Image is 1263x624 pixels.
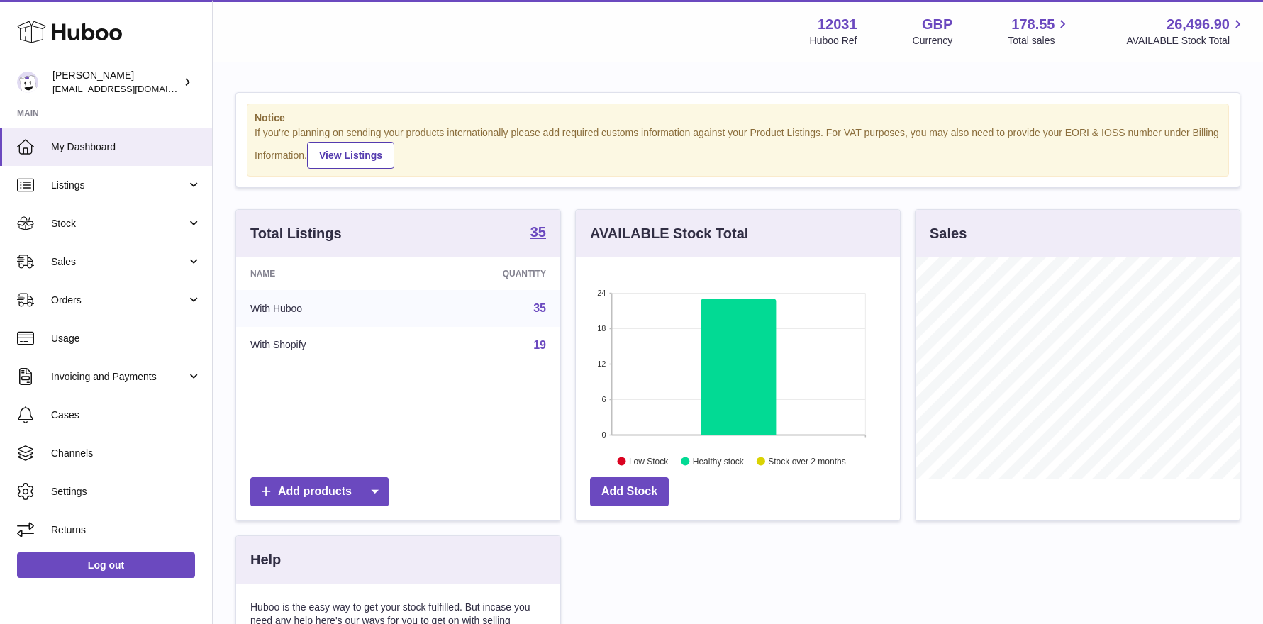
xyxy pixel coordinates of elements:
div: Huboo Ref [810,34,857,48]
text: Stock over 2 months [768,456,845,466]
span: Usage [51,332,201,345]
h3: AVAILABLE Stock Total [590,224,748,243]
h3: Total Listings [250,224,342,243]
div: Currency [913,34,953,48]
span: Cases [51,408,201,422]
a: 35 [533,302,546,314]
span: 178.55 [1011,15,1055,34]
strong: 35 [530,225,546,239]
div: [PERSON_NAME] [52,69,180,96]
td: With Shopify [236,327,411,364]
span: Total sales [1008,34,1071,48]
span: 26,496.90 [1167,15,1230,34]
a: Log out [17,552,195,578]
a: View Listings [307,142,394,169]
img: admin@makewellforyou.com [17,72,38,93]
span: Listings [51,179,187,192]
a: 178.55 Total sales [1008,15,1071,48]
a: 26,496.90 AVAILABLE Stock Total [1126,15,1246,48]
span: Sales [51,255,187,269]
a: Add Stock [590,477,669,506]
h3: Help [250,550,281,569]
th: Quantity [411,257,560,290]
strong: Notice [255,111,1221,125]
text: 18 [597,324,606,333]
a: 35 [530,225,546,242]
span: [EMAIL_ADDRESS][DOMAIN_NAME] [52,83,208,94]
text: 24 [597,289,606,297]
span: AVAILABLE Stock Total [1126,34,1246,48]
span: My Dashboard [51,140,201,154]
text: Low Stock [629,456,669,466]
span: Channels [51,447,201,460]
a: 19 [533,339,546,351]
text: Healthy stock [693,456,745,466]
span: Invoicing and Payments [51,370,187,384]
span: Orders [51,294,187,307]
span: Settings [51,485,201,498]
span: Returns [51,523,201,537]
th: Name [236,257,411,290]
strong: 12031 [818,15,857,34]
h3: Sales [930,224,967,243]
div: If you're planning on sending your products internationally please add required customs informati... [255,126,1221,169]
text: 0 [601,430,606,439]
text: 12 [597,360,606,368]
span: Stock [51,217,187,230]
strong: GBP [922,15,952,34]
td: With Huboo [236,290,411,327]
a: Add products [250,477,389,506]
text: 6 [601,395,606,403]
